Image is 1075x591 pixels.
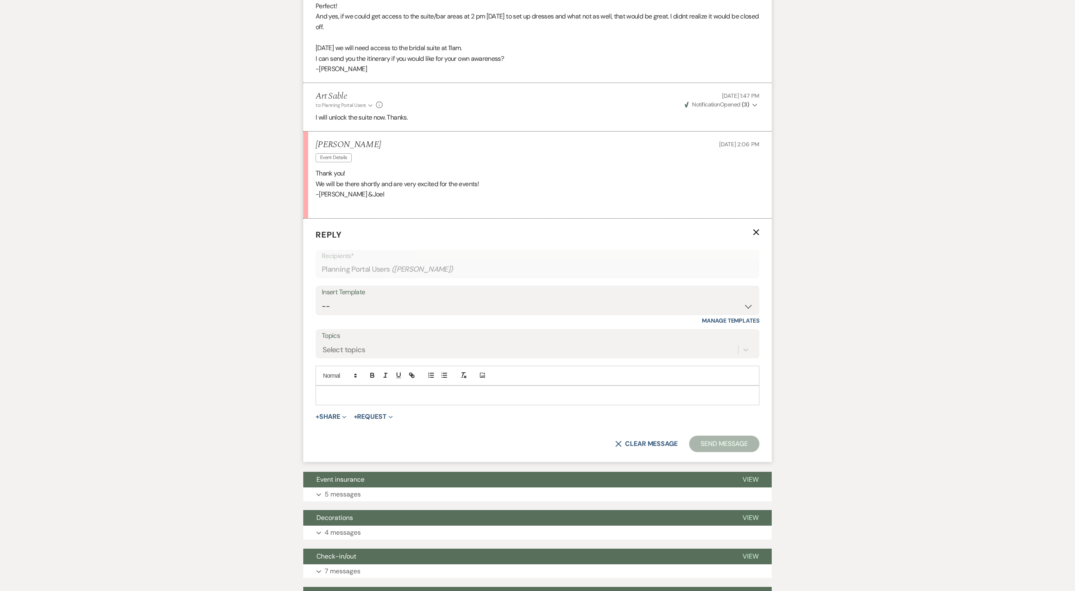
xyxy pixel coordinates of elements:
[322,330,753,342] label: Topics
[325,489,361,500] p: 5 messages
[316,153,352,162] span: Event Details
[316,1,759,12] p: Perfect!
[303,487,772,501] button: 5 messages
[743,475,759,484] span: View
[316,413,346,420] button: Share
[316,513,353,522] span: Decorations
[322,251,753,261] p: Recipients*
[316,189,759,200] p: -[PERSON_NAME] &Joel
[316,102,366,109] span: to: Planning Portal Users
[743,552,759,561] span: View
[354,413,358,420] span: +
[689,436,759,452] button: Send Message
[683,100,759,109] button: NotificationOpened (3)
[322,286,753,298] div: Insert Template
[316,102,374,109] button: to: Planning Portal Users
[316,168,759,179] p: Thank you!
[729,472,772,487] button: View
[316,179,759,189] p: We will be there shortly and are very excited for the events!
[316,413,319,420] span: +
[325,566,360,577] p: 7 messages
[729,510,772,526] button: View
[392,264,453,275] span: ( [PERSON_NAME] )
[685,101,749,108] span: Opened
[303,472,729,487] button: Event insurance
[316,11,759,32] p: And yes, if we could get access to the suite/bar areas at 2 pm [DATE] to set up dresses and what ...
[316,64,759,74] p: -[PERSON_NAME]
[615,441,678,447] button: Clear message
[729,549,772,564] button: View
[325,527,361,538] p: 4 messages
[316,475,364,484] span: Event insurance
[316,91,383,102] h5: Art Sable
[354,413,393,420] button: Request
[316,140,381,150] h5: [PERSON_NAME]
[316,43,759,53] p: [DATE] we will need access to the bridal suite at 11am.
[303,549,729,564] button: Check-in/out
[719,141,759,148] span: [DATE] 2:06 PM
[316,229,342,240] span: Reply
[692,101,720,108] span: Notification
[323,344,365,355] div: Select topics
[322,261,753,277] div: Planning Portal Users
[316,112,759,123] p: I will unlock the suite now. Thanks.
[722,92,759,99] span: [DATE] 1:47 PM
[702,317,759,324] a: Manage Templates
[303,510,729,526] button: Decorations
[743,513,759,522] span: View
[316,552,356,561] span: Check-in/out
[742,101,749,108] strong: ( 3 )
[303,564,772,578] button: 7 messages
[303,526,772,540] button: 4 messages
[316,53,759,64] p: I can send you the itinerary if you would like for your own awareness?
